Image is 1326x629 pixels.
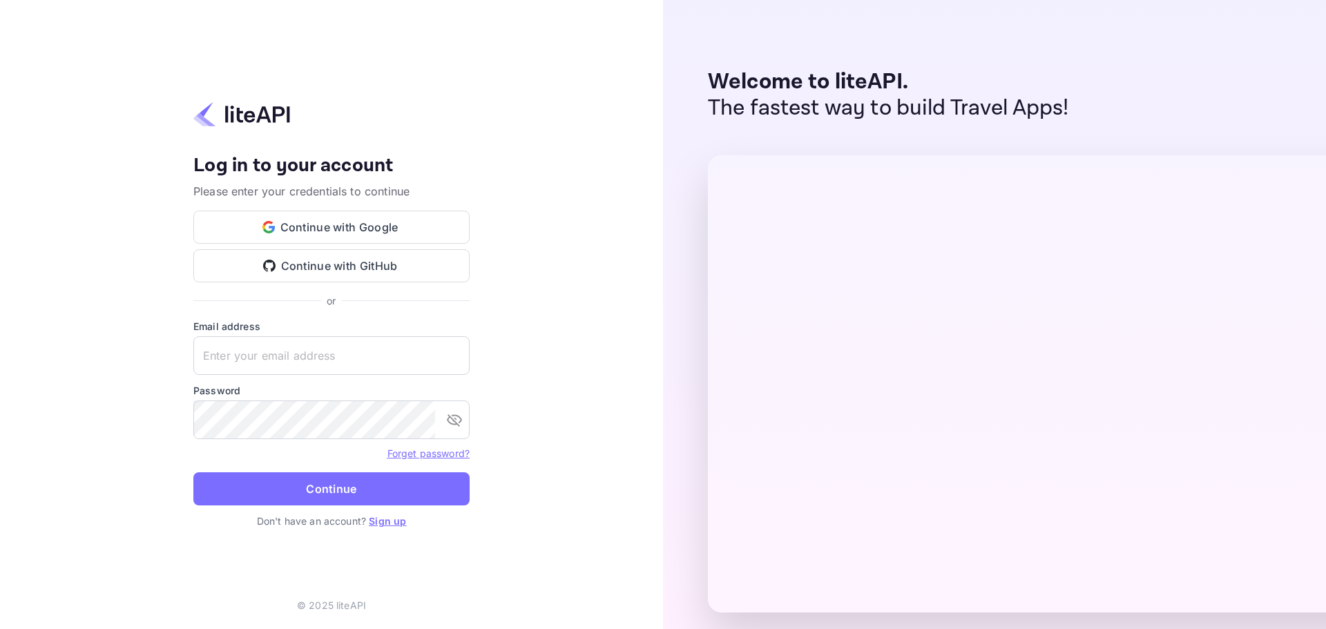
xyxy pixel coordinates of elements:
a: Sign up [369,515,406,527]
button: Continue [193,472,470,505]
img: liteapi [193,101,290,128]
button: Continue with GitHub [193,249,470,282]
p: Welcome to liteAPI. [708,69,1069,95]
button: Continue with Google [193,211,470,244]
h4: Log in to your account [193,154,470,178]
button: toggle password visibility [441,406,468,434]
a: Forget password? [387,446,470,460]
label: Password [193,383,470,398]
label: Email address [193,319,470,333]
p: The fastest way to build Travel Apps! [708,95,1069,122]
a: Forget password? [387,447,470,459]
p: Don't have an account? [193,514,470,528]
input: Enter your email address [193,336,470,375]
p: © 2025 liteAPI [297,598,366,612]
p: Please enter your credentials to continue [193,183,470,200]
p: or [327,293,336,308]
